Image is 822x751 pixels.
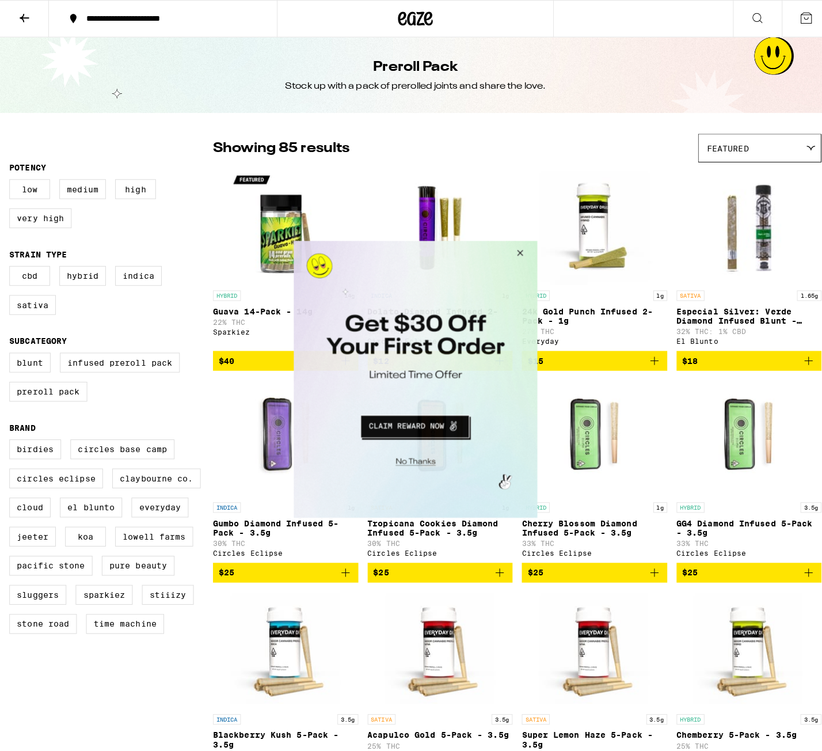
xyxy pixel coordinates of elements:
[130,492,187,512] label: Everyday
[9,492,50,512] label: Cloud
[531,376,646,491] img: Circles Eclipse - Cherry Blossom Diamond Infused 5-Pack - 3.5g
[211,557,355,576] button: Add to bag
[669,166,813,347] a: Open page for Especial Silver: Verde Diamond Infused Blunt - 1.65g from El Blunto
[364,166,508,347] a: Open page for Dolato Diamond Infused 2-Pack - 1g from Circles Eclipse
[9,419,35,428] legend: Brand
[364,734,508,742] p: 25% THC
[669,304,813,322] p: Especial Silver: Verde Diamond Infused Blunt - 1.65g
[646,287,660,298] p: 1g
[9,464,102,483] label: Circles Eclipse
[140,579,192,598] label: STIIIZY
[669,166,813,282] img: El Blunto - Especial Silver: Verde Diamond Infused Blunt - 1.65g
[364,513,508,532] p: Tropicana Cookies Diamond Infused 5-Pack - 3.5g
[669,324,813,332] p: 32% THC: 1% CBD
[334,707,355,717] p: 3.5g
[516,544,660,551] div: Circles Eclipse
[516,334,660,342] div: Everyday
[486,707,507,717] p: 3.5g
[683,376,798,491] img: Circles Eclipse - GG4 Diamond Infused 5-Pack - 3.5g
[9,579,66,598] label: Sluggers
[216,352,232,362] span: $40
[9,608,76,627] label: Stone Road
[669,334,813,342] div: El Blunto
[9,378,86,397] label: Preroll Pack
[70,435,173,454] label: Circles Base Camp
[225,166,340,282] img: Sparkiez - Guava 14-Pack - 14g
[516,723,660,741] p: Super Lemon Haze 5-Pack - 3.5g
[669,707,697,717] p: HYBRID
[669,347,813,367] button: Add to bag
[211,347,355,367] button: Add to bag
[9,161,45,170] legend: Potency
[225,376,340,491] img: Circles Eclipse - Gumbo Diamond Infused 5-Pack - 3.5g
[516,304,660,322] p: 24k Gold Punch Infused 2-Pack - 1g
[669,287,697,298] p: SATIVA
[370,57,453,77] h1: Preroll Pack
[225,586,340,701] img: Everyday - Blackberry Kush 5-Pack - 3.5g
[669,557,813,576] button: Add to bag
[792,707,813,717] p: 3.5g
[669,723,813,732] p: Chemberry 5-Pack - 3.5g
[9,177,50,197] label: Low
[675,352,691,362] span: $18
[516,166,660,347] a: Open page for 24k Gold Punch Infused 2-Pack - 1g from Everyday
[211,325,355,332] div: Sparkiez
[85,608,162,627] label: Time Machine
[516,324,660,332] p: 27% THC
[378,166,493,282] img: Circles Eclipse - Dolato Diamond Infused 2-Pack - 1g
[516,557,660,576] button: Add to bag
[282,79,540,92] div: Stock up with a pack of prerolled joints and share the love.
[516,513,660,532] p: Cherry Blossom Diamond Infused 5-Pack - 3.5g
[211,723,355,741] p: Blackberry Kush 5-Pack - 3.5g
[75,579,131,598] label: Sparkiez
[101,550,173,570] label: Pure Beauty
[59,492,121,512] label: El Blunto
[211,707,238,717] p: INDICA
[516,376,660,557] a: Open page for Cherry Blossom Diamond Infused 5-Pack - 3.5g from Circles Eclipse
[211,287,238,298] p: HYBRID
[364,534,508,541] p: 30% THC
[789,287,813,298] p: 1.65g
[211,166,355,347] a: Open page for Guava 14-Pack - 14g from Sparkiez
[211,137,346,157] p: Showing 85 results
[516,744,660,751] p: 24% THC
[669,734,813,742] p: 25% THC
[64,521,105,541] label: Koa
[114,177,154,197] label: High
[114,521,191,541] label: Lowell Farms
[531,586,646,701] img: Everyday - Super Lemon Haze 5-Pack - 3.5g
[211,497,238,507] p: INDICA
[9,263,50,283] label: CBD
[516,707,544,717] p: SATIVA
[699,142,741,151] span: Featured
[370,562,385,571] span: $25
[9,206,71,226] label: Very High
[640,707,660,717] p: 3.5g
[683,586,798,701] img: Everyday - Chemberry 5-Pack - 3.5g
[111,464,199,483] label: Claybourne Co.
[211,513,355,532] p: Gumbo Diamond Infused 5-Pack - 3.5g
[792,497,813,507] p: 3.5g
[114,263,160,283] label: Indica
[364,544,508,551] div: Circles Eclipse
[211,544,355,551] div: Circles Eclipse
[9,521,55,541] label: Jeeter
[9,550,92,570] label: Pacific Stone
[291,238,532,513] iframe: Modal Overlay Box Frame
[669,513,813,532] p: GG4 Diamond Infused 5-Pack - 3.5g
[378,586,493,701] img: Everyday - Acapulco Gold 5-Pack - 3.5g
[9,349,50,369] label: Blunt
[669,534,813,541] p: 33% THC
[516,347,660,367] button: Add to bag
[59,177,105,197] label: Medium
[59,263,105,283] label: Hybrid
[9,333,66,342] legend: Subcategory
[364,723,508,732] p: Acapulco Gold 5-Pack - 3.5g
[522,562,538,571] span: $25
[216,562,232,571] span: $25
[211,304,355,313] p: Guava 14-Pack - 14g
[669,544,813,551] div: Circles Eclipse
[291,238,532,513] div: Modal Overlay Box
